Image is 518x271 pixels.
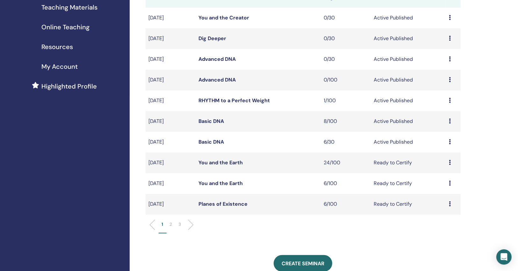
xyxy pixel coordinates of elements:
[320,70,371,90] td: 0/100
[146,153,196,173] td: [DATE]
[41,82,97,91] span: Highlighted Profile
[320,111,371,132] td: 8/100
[146,8,196,28] td: [DATE]
[199,35,227,42] a: Dig Deeper
[41,62,78,71] span: My Account
[199,201,248,207] a: Planes of Existence
[320,194,371,215] td: 6/100
[320,49,371,70] td: 0/30
[146,70,196,90] td: [DATE]
[199,14,249,21] a: You and the Creator
[41,3,97,12] span: Teaching Materials
[371,49,446,70] td: Active Published
[146,111,196,132] td: [DATE]
[320,173,371,194] td: 6/100
[146,194,196,215] td: [DATE]
[371,132,446,153] td: Active Published
[41,42,73,52] span: Resources
[199,118,224,125] a: Basic DNA
[371,90,446,111] td: Active Published
[179,221,181,228] p: 3
[320,153,371,173] td: 24/100
[371,28,446,49] td: Active Published
[41,22,90,32] span: Online Teaching
[199,180,243,187] a: You and the Earth
[320,28,371,49] td: 0/30
[320,90,371,111] td: 1/100
[371,194,446,215] td: Ready to Certify
[170,221,172,228] p: 2
[496,249,512,265] div: Open Intercom Messenger
[162,221,163,228] p: 1
[199,97,270,104] a: RHYTHM to a Perfect Weight
[199,56,236,62] a: Advanced DNA
[146,90,196,111] td: [DATE]
[371,8,446,28] td: Active Published
[282,260,324,267] span: Create seminar
[146,132,196,153] td: [DATE]
[146,49,196,70] td: [DATE]
[146,28,196,49] td: [DATE]
[320,8,371,28] td: 0/30
[199,76,236,83] a: Advanced DNA
[371,153,446,173] td: Ready to Certify
[199,159,243,166] a: You and the Earth
[371,173,446,194] td: Ready to Certify
[199,139,224,145] a: Basic DNA
[371,111,446,132] td: Active Published
[371,70,446,90] td: Active Published
[146,173,196,194] td: [DATE]
[320,132,371,153] td: 6/30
